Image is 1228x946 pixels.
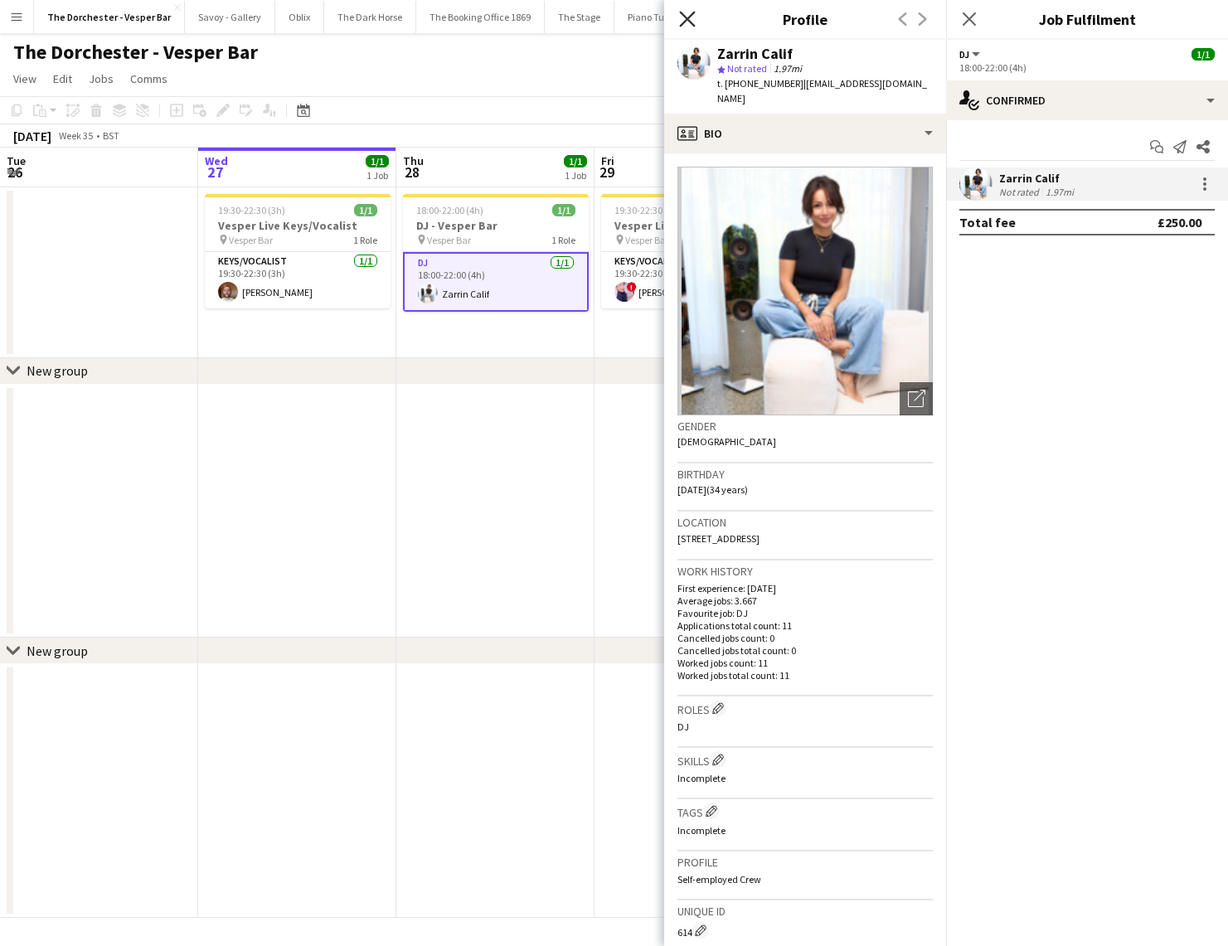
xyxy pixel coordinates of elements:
p: Cancelled jobs count: 0 [677,632,933,644]
span: Jobs [89,71,114,86]
span: 1/1 [552,204,575,216]
h3: DJ - Vesper Bar [403,218,589,233]
button: Oblix [275,1,324,33]
button: The Dark Horse [324,1,416,33]
app-card-role: Keys/Vocalist1/119:30-22:30 (3h)[PERSON_NAME] [205,252,391,308]
h3: Profile [664,8,946,30]
span: Comms [130,71,167,86]
div: Zarrin Calif [717,46,793,61]
p: Cancelled jobs total count: 0 [677,644,933,657]
button: The Stage [545,1,614,33]
div: Zarrin Calif [999,171,1077,186]
p: Incomplete [677,772,933,784]
p: Average jobs: 3.667 [677,594,933,607]
span: 19:30-22:30 (3h) [614,204,682,216]
a: Jobs [82,68,120,90]
div: Open photos pop-in [900,382,933,415]
div: 614 [677,922,933,939]
img: Crew avatar or photo [677,167,933,415]
span: 29 [599,163,614,182]
div: 18:00-22:00 (4h) [959,61,1215,74]
span: Thu [403,153,424,168]
span: Wed [205,153,228,168]
app-card-role: Keys/Vocalist1/119:30-22:30 (3h)![PERSON_NAME] [601,252,787,308]
div: BST [103,129,119,142]
h3: Job Fulfilment [946,8,1228,30]
span: [DEMOGRAPHIC_DATA] [677,435,776,448]
div: [DATE] [13,128,51,144]
button: Piano Tuner Schedule [614,1,734,33]
p: Worked jobs count: 11 [677,657,933,669]
span: Vesper Bar [427,234,471,246]
div: Not rated [999,186,1042,198]
app-job-card: 18:00-22:00 (4h)1/1DJ - Vesper Bar Vesper Bar1 RoleDJ1/118:00-22:00 (4h)Zarrin Calif [403,194,589,312]
span: DJ [959,48,969,61]
h3: Vesper Live Keys/Vocalist [601,218,787,233]
h3: Roles [677,700,933,717]
app-card-role: DJ1/118:00-22:00 (4h)Zarrin Calif [403,252,589,312]
a: Comms [124,68,174,90]
p: Favourite job: DJ [677,607,933,619]
a: Edit [46,68,79,90]
div: New group [27,362,88,379]
span: t. [PHONE_NUMBER] [717,77,803,90]
div: £250.00 [1158,214,1201,230]
span: [DATE] (34 years) [677,483,748,496]
div: Bio [664,114,946,153]
div: 1.97mi [1042,186,1077,198]
app-job-card: 19:30-22:30 (3h)1/1Vesper Live Keys/Vocalist Vesper Bar1 RoleKeys/Vocalist1/119:30-22:30 (3h)[PER... [205,194,391,308]
span: Not rated [727,62,767,75]
span: Fri [601,153,614,168]
span: Tue [7,153,26,168]
span: 1/1 [1192,48,1215,61]
div: Total fee [959,214,1016,230]
span: 27 [202,163,228,182]
span: 28 [400,163,424,182]
span: ! [627,282,637,292]
span: | [EMAIL_ADDRESS][DOMAIN_NAME] [717,77,927,104]
h3: Birthday [677,467,933,482]
span: [STREET_ADDRESS] [677,532,760,545]
span: Week 35 [55,129,96,142]
div: 1 Job [366,169,388,182]
span: View [13,71,36,86]
p: Worked jobs total count: 11 [677,669,933,682]
button: The Dorchester - Vesper Bar [34,1,185,33]
div: Confirmed [946,80,1228,120]
span: 26 [4,163,26,182]
span: 1/1 [354,204,377,216]
h3: Tags [677,803,933,820]
h3: Location [677,515,933,530]
span: DJ [677,720,689,733]
span: 1/1 [366,155,389,167]
app-job-card: 19:30-22:30 (3h)1/1Vesper Live Keys/Vocalist Vesper Bar1 RoleKeys/Vocalist1/119:30-22:30 (3h)![PE... [601,194,787,308]
button: DJ [959,48,983,61]
span: 1.97mi [770,62,805,75]
span: 1/1 [564,155,587,167]
h3: Profile [677,855,933,870]
p: First experience: [DATE] [677,582,933,594]
span: 18:00-22:00 (4h) [416,204,483,216]
span: 1 Role [353,234,377,246]
button: Savoy - Gallery [185,1,275,33]
div: 1 Job [565,169,586,182]
button: The Booking Office 1869 [416,1,545,33]
h1: The Dorchester - Vesper Bar [13,40,258,65]
p: Self-employed Crew [677,873,933,885]
span: Vesper Bar [229,234,273,246]
p: Incomplete [677,824,933,837]
p: Applications total count: 11 [677,619,933,632]
span: 1 Role [551,234,575,246]
h3: Vesper Live Keys/Vocalist [205,218,391,233]
div: New group [27,643,88,659]
span: Edit [53,71,72,86]
span: Vesper Bar [625,234,669,246]
a: View [7,68,43,90]
h3: Work history [677,564,933,579]
span: 19:30-22:30 (3h) [218,204,285,216]
h3: Gender [677,419,933,434]
h3: Unique ID [677,904,933,919]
